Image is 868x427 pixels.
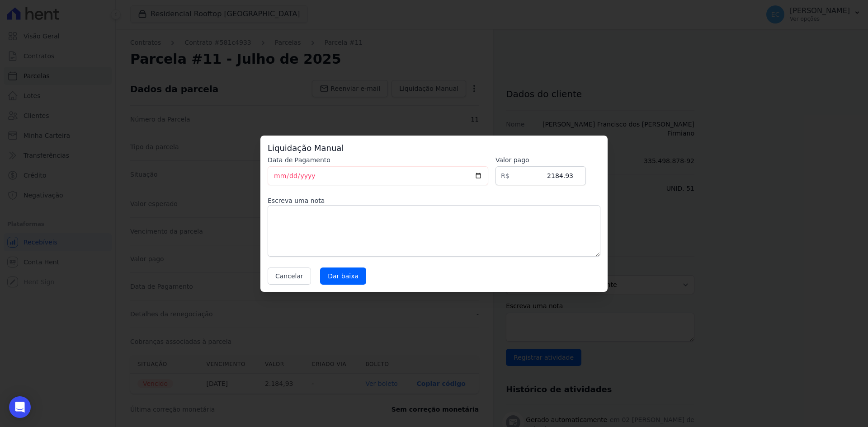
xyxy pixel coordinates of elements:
[268,143,600,154] h3: Liquidação Manual
[495,155,586,164] label: Valor pago
[320,267,366,285] input: Dar baixa
[268,196,600,205] label: Escreva uma nota
[9,396,31,418] div: Open Intercom Messenger
[268,267,311,285] button: Cancelar
[268,155,488,164] label: Data de Pagamento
